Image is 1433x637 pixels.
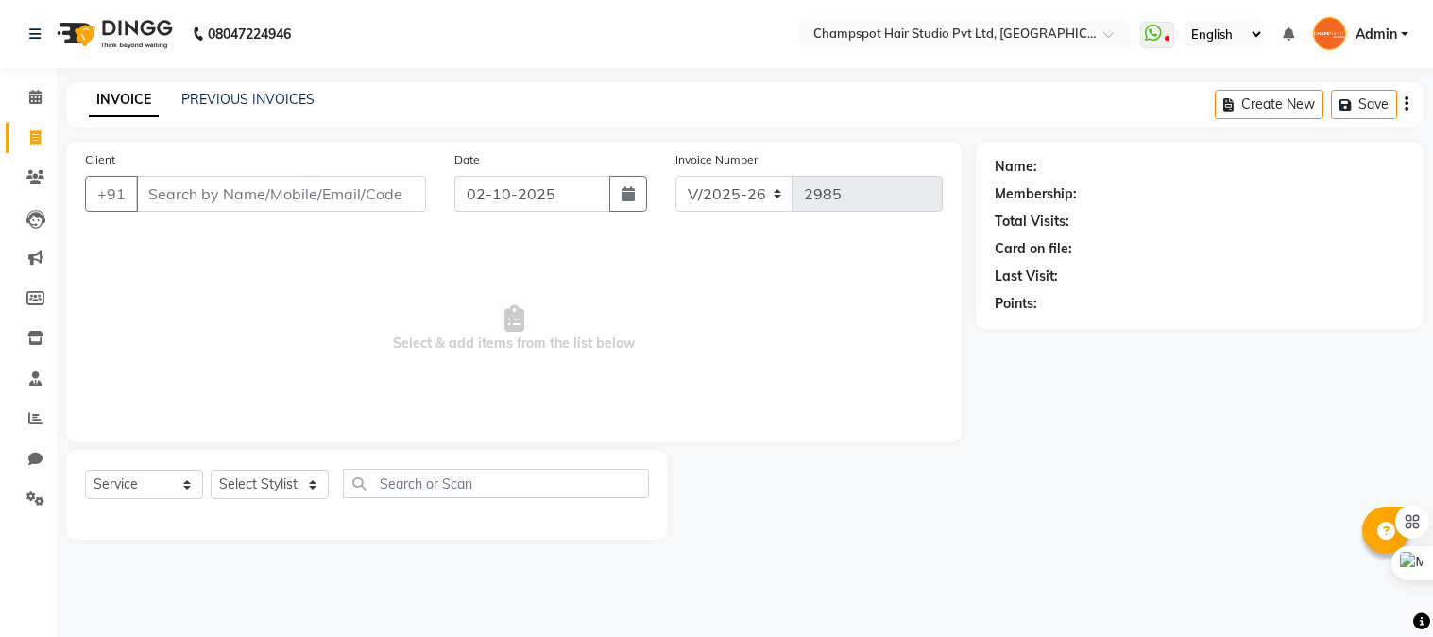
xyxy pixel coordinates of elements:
[343,469,649,498] input: Search or Scan
[1356,25,1397,44] span: Admin
[995,294,1037,314] div: Points:
[85,176,138,212] button: +91
[454,151,480,168] label: Date
[85,234,943,423] span: Select & add items from the list below
[995,212,1069,232] div: Total Visits:
[1313,17,1346,50] img: Admin
[1215,90,1323,119] button: Create New
[89,83,159,117] a: INVOICE
[136,176,426,212] input: Search by Name/Mobile/Email/Code
[995,184,1077,204] div: Membership:
[675,151,758,168] label: Invoice Number
[85,151,115,168] label: Client
[1331,90,1397,119] button: Save
[995,239,1072,259] div: Card on file:
[208,8,291,60] b: 08047224946
[995,267,1058,286] div: Last Visit:
[1354,561,1414,618] iframe: chat widget
[181,91,315,108] a: PREVIOUS INVOICES
[995,157,1037,177] div: Name:
[48,8,178,60] img: logo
